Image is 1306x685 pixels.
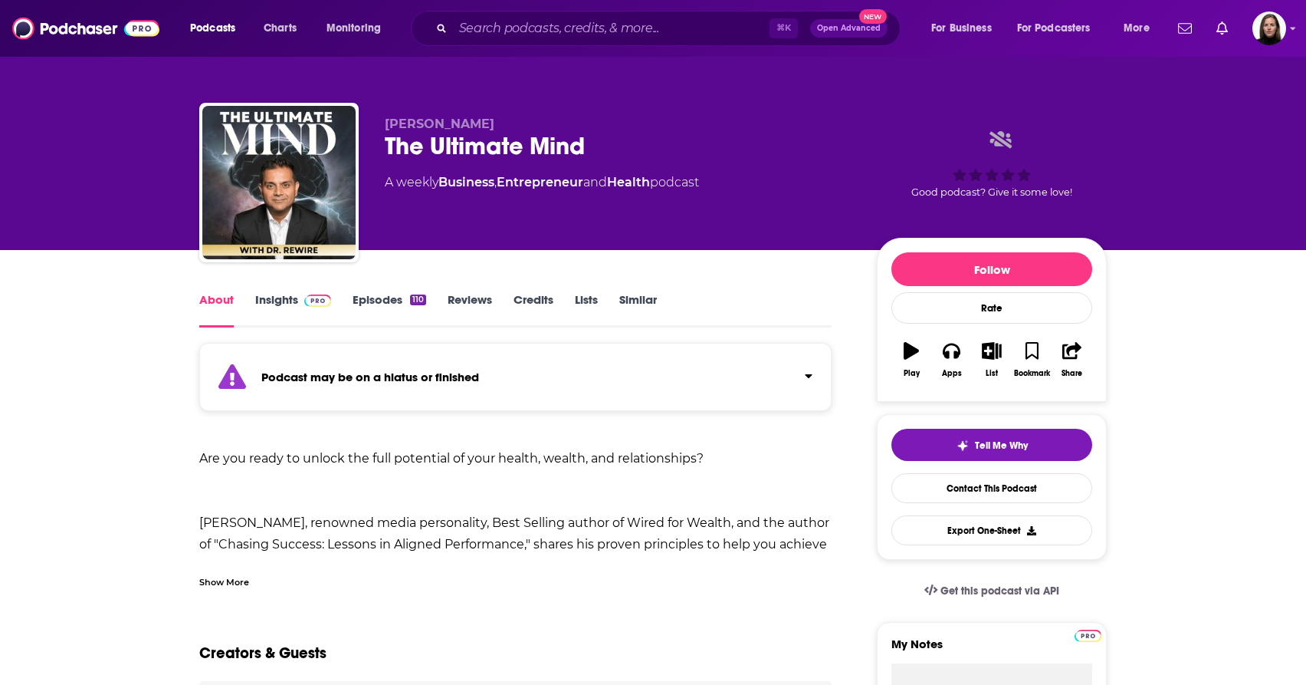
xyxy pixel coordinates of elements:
[304,295,331,307] img: Podchaser Pro
[254,16,306,41] a: Charts
[972,332,1012,387] button: List
[410,295,426,305] div: 110
[904,369,920,378] div: Play
[316,16,401,41] button: open menu
[199,352,832,411] section: Click to expand status details
[1075,627,1101,642] a: Pro website
[931,332,971,387] button: Apps
[448,292,492,328] a: Reviews
[190,18,235,39] span: Podcasts
[385,117,494,131] span: [PERSON_NAME]
[619,292,657,328] a: Similar
[1113,16,1169,41] button: open menu
[986,369,998,378] div: List
[1252,12,1286,45] img: User Profile
[912,572,1071,610] a: Get this podcast via API
[607,175,650,189] a: Health
[12,14,159,43] img: Podchaser - Follow, Share and Rate Podcasts
[199,292,234,328] a: About
[1017,18,1091,39] span: For Podcasters
[353,292,426,328] a: Episodes110
[575,292,598,328] a: Lists
[199,644,326,663] h2: Creators & Guests
[957,440,969,452] img: tell me why sparkle
[810,19,888,38] button: Open AdvancedNew
[942,369,962,378] div: Apps
[1252,12,1286,45] button: Show profile menu
[1252,12,1286,45] span: Logged in as BevCat3
[931,18,992,39] span: For Business
[385,173,699,192] div: A weekly podcast
[494,175,497,189] span: ,
[920,16,1011,41] button: open menu
[940,585,1059,598] span: Get this podcast via API
[202,106,356,259] img: The Ultimate Mind
[911,186,1072,198] span: Good podcast? Give it some love!
[453,16,769,41] input: Search podcasts, credits, & more...
[1075,630,1101,642] img: Podchaser Pro
[1012,332,1052,387] button: Bookmark
[891,473,1092,503] a: Contact This Podcast
[255,292,331,328] a: InsightsPodchaser Pro
[583,175,607,189] span: and
[497,175,583,189] a: Entrepreneur
[1210,15,1234,41] a: Show notifications dropdown
[1014,369,1050,378] div: Bookmark
[891,292,1092,324] div: Rate
[199,451,704,466] b: Are you ready to unlock the full potential of your health, wealth, and relationships?
[1052,332,1092,387] button: Share
[975,440,1028,452] span: Tell Me Why
[264,18,297,39] span: Charts
[1062,369,1082,378] div: Share
[891,515,1092,545] button: Export One-Sheet
[891,637,1092,664] label: My Notes
[891,332,931,387] button: Play
[199,515,829,594] b: [PERSON_NAME], renowned media personality, Best Selling author of Wired for Wealth, and the autho...
[859,9,887,24] span: New
[769,18,798,38] span: ⌘ K
[1172,15,1198,41] a: Show notifications dropdown
[438,175,494,189] a: Business
[514,292,553,328] a: Credits
[1124,18,1150,39] span: More
[817,25,881,32] span: Open Advanced
[891,429,1092,461] button: tell me why sparkleTell Me Why
[179,16,255,41] button: open menu
[326,18,381,39] span: Monitoring
[891,252,1092,286] button: Follow
[261,370,479,384] strong: Podcast may be on a hiatus or finished
[877,117,1107,212] div: Good podcast? Give it some love!
[425,11,915,46] div: Search podcasts, credits, & more...
[1007,16,1113,41] button: open menu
